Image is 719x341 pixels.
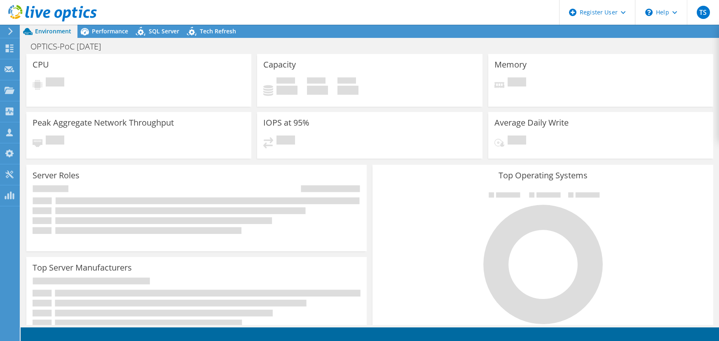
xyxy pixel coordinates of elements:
span: Total [337,77,356,86]
h3: Top Server Manufacturers [33,263,132,272]
h1: OPTICS-PoC [DATE] [27,42,114,51]
span: Tech Refresh [200,27,236,35]
span: Pending [508,135,526,147]
span: Environment [35,27,71,35]
h3: Capacity [263,60,296,69]
span: Pending [46,77,64,89]
span: Pending [508,77,526,89]
span: Used [276,77,295,86]
h3: Average Daily Write [494,118,569,127]
span: Free [307,77,326,86]
h3: IOPS at 95% [263,118,309,127]
h3: Memory [494,60,527,69]
svg: \n [645,9,653,16]
h4: 0 GiB [276,86,297,95]
h4: 0 GiB [337,86,358,95]
span: Pending [46,135,64,147]
h4: 0 GiB [307,86,328,95]
span: SQL Server [149,27,179,35]
h3: Top Operating Systems [379,171,707,180]
h3: Server Roles [33,171,80,180]
span: Pending [276,135,295,147]
h3: CPU [33,60,49,69]
span: TS [697,6,710,19]
h3: Peak Aggregate Network Throughput [33,118,174,127]
span: Performance [92,27,128,35]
